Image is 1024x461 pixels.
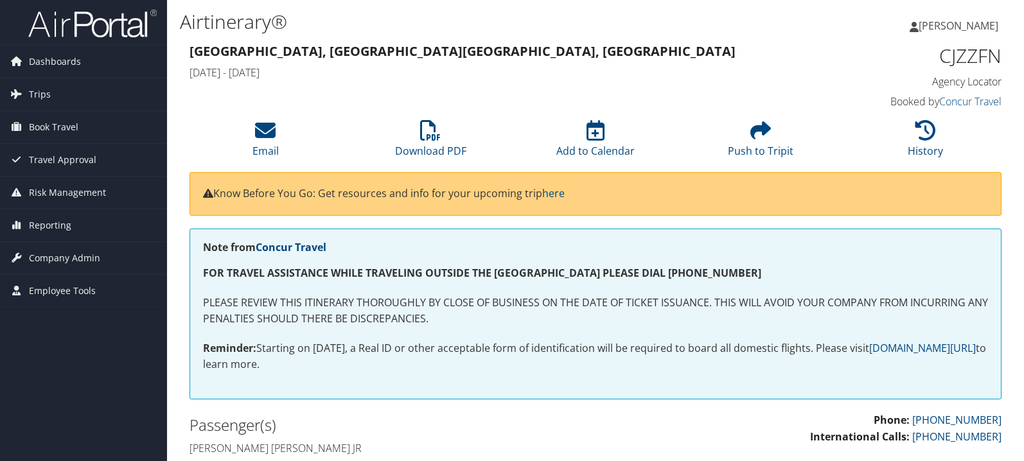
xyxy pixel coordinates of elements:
p: Starting on [DATE], a Real ID or other acceptable form of identification will be required to boar... [203,340,988,373]
strong: Phone: [874,413,910,427]
span: Dashboards [29,46,81,78]
span: Risk Management [29,177,106,209]
span: Employee Tools [29,275,96,307]
strong: [GEOGRAPHIC_DATA], [GEOGRAPHIC_DATA] [GEOGRAPHIC_DATA], [GEOGRAPHIC_DATA] [190,42,736,60]
span: Reporting [29,209,71,241]
strong: FOR TRAVEL ASSISTANCE WHILE TRAVELING OUTSIDE THE [GEOGRAPHIC_DATA] PLEASE DIAL [PHONE_NUMBER] [203,266,761,280]
a: Concur Travel [939,94,1002,109]
span: Trips [29,78,51,110]
h1: Airtinerary® [180,8,734,35]
strong: International Calls: [810,430,910,444]
a: Concur Travel [256,240,326,254]
a: [DOMAIN_NAME][URL] [869,341,976,355]
a: [PHONE_NUMBER] [912,430,1002,444]
a: Push to Tripit [728,127,793,158]
h4: [PERSON_NAME] [PERSON_NAME] Jr [190,441,586,455]
h1: CJZZFN [813,42,1002,69]
p: PLEASE REVIEW THIS ITINERARY THOROUGHLY BY CLOSE OF BUSINESS ON THE DATE OF TICKET ISSUANCE. THIS... [203,295,988,327]
span: Travel Approval [29,144,96,176]
strong: Reminder: [203,341,256,355]
a: [PHONE_NUMBER] [912,413,1002,427]
img: airportal-logo.png [28,8,157,39]
h2: Passenger(s) [190,414,586,436]
a: [PERSON_NAME] [910,6,1011,45]
a: Add to Calendar [556,127,635,158]
a: History [908,127,943,158]
h4: Agency Locator [813,74,1002,89]
span: Company Admin [29,242,100,274]
strong: Note from [203,240,326,254]
a: Download PDF [395,127,466,158]
span: Book Travel [29,111,78,143]
a: Email [252,127,279,158]
p: Know Before You Go: Get resources and info for your upcoming trip [203,186,988,202]
span: [PERSON_NAME] [919,19,998,33]
a: here [542,186,565,200]
h4: Booked by [813,94,1002,109]
h4: [DATE] - [DATE] [190,65,794,80]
